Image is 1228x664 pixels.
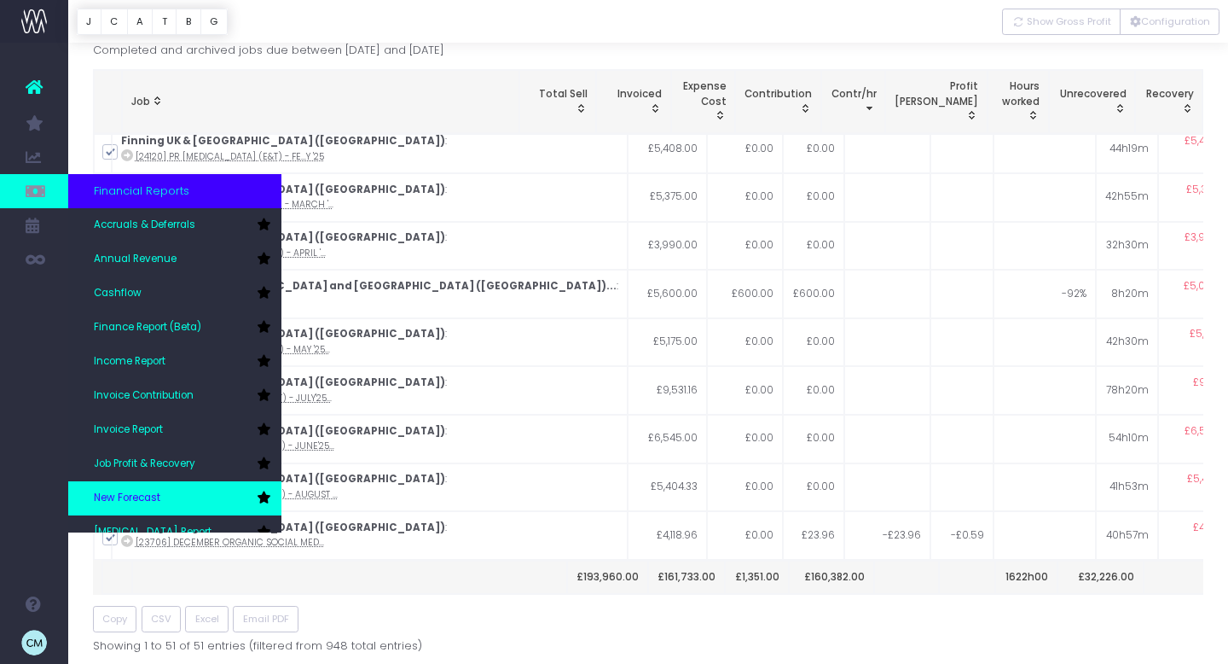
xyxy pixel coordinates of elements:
span: Total Sell [539,87,588,102]
div: Hours worked [997,79,1040,125]
td: £0.00 [783,173,845,222]
span: CSV [151,612,171,626]
td: : [112,318,628,367]
button: Configuration [1120,9,1219,35]
th: £193,960.00 [567,561,648,594]
a: Invoice Contribution [68,379,281,413]
td: : [112,222,628,271]
td: £0.00 [707,511,783,560]
span: Finance Report (Beta) [94,320,201,335]
td: 54h10m [1096,415,1159,463]
th: Expense Cost: activate to sort column ascending [671,70,735,134]
td: £0.00 [783,222,845,271]
button: A [127,9,153,35]
td: £0.00 [707,463,783,512]
th: Hours worked: activate to sort column ascending [988,70,1049,134]
span: Financial Reports [94,183,189,200]
img: images/default_profile_image.png [21,630,47,655]
th: £1,351.00 [725,561,789,594]
button: B [176,9,201,35]
th: £160,382.00 [789,561,874,594]
span: Cashflow [94,286,142,301]
td: £0.00 [783,366,845,415]
td: : [112,270,628,318]
td: 78h20m [1096,366,1159,415]
th: Profit Margin: activate to sort column ascending [885,70,988,134]
td: £3,990.00 [628,222,708,271]
span: Contribution [744,87,812,102]
a: Annual Revenue [68,242,281,277]
a: Job Profit & Recovery [68,447,281,481]
th: Recovery: activate to sort column ascending [1135,70,1202,134]
td: £0.00 [783,463,845,512]
span: Income Report [94,354,165,370]
td: 32h30m [1096,222,1159,271]
span: Expense Cost [681,79,727,109]
strong: Finning UK & [GEOGRAPHIC_DATA] ([GEOGRAPHIC_DATA]) [121,230,445,244]
td: : [112,511,628,560]
td: £9,531.16 [628,366,708,415]
td: : [112,366,628,415]
td: : [112,415,628,463]
a: Cashflow [68,277,281,311]
td: £4,118.96 [628,511,708,560]
td: 44h19m [1096,125,1159,173]
td: £0.00 [707,222,783,271]
strong: Finning UK & [GEOGRAPHIC_DATA] ([GEOGRAPHIC_DATA]) [121,424,445,438]
strong: Finning UK & [GEOGRAPHIC_DATA] ([GEOGRAPHIC_DATA]) [121,183,445,196]
td: : [112,125,628,173]
td: 42h30m [1096,318,1159,367]
td: £0.00 [783,318,845,367]
span: Accruals & Deferrals [94,218,195,233]
abbr: [24120] PR Retainer (E&T) - February '25 [136,150,324,163]
td: -92% [993,270,1096,318]
td: £23.96 [783,511,845,560]
th: £161,733.00 [648,561,725,594]
span: Invoice Report [94,422,163,438]
button: Show Gross Profit [1002,9,1121,35]
td: 40h57m [1096,511,1159,560]
td: £6,545.00 [628,415,708,463]
td: £600.00 [783,270,845,318]
span: Annual Revenue [94,252,177,267]
span: Copy [102,612,127,626]
button: T [152,9,177,35]
span: Show Gross Profit [1027,15,1111,29]
div: Job [131,95,510,110]
a: New Forecast [68,481,281,515]
td: £0.00 [707,173,783,222]
div: Vertical button group [77,9,228,35]
span: Excel [195,612,219,626]
th: Total Sell: activate to sort column ascending [519,70,597,134]
span: Profit [PERSON_NAME] [895,79,978,109]
th: Job: activate to sort column ascending [122,70,518,134]
td: £0.00 [783,415,845,463]
strong: Finning UK & [GEOGRAPHIC_DATA] ([GEOGRAPHIC_DATA]) [121,376,445,389]
td: 42h55m [1096,173,1159,222]
td: £0.00 [707,366,783,415]
td: £600.00 [707,270,783,318]
span: Unrecovered [1060,87,1127,102]
td: : [112,173,628,222]
td: £0.00 [783,125,845,173]
td: 41h53m [1096,463,1159,512]
strong: Finning SITECH [GEOGRAPHIC_DATA] and [GEOGRAPHIC_DATA] ([GEOGRAPHIC_DATA])... [121,279,617,293]
a: Accruals & Deferrals [68,208,281,242]
abbr: [23706] December organic social media [136,536,324,549]
button: Copy [93,606,137,632]
strong: Finning UK & [GEOGRAPHIC_DATA] ([GEOGRAPHIC_DATA]) [121,327,445,341]
th: £32,226.00 [1057,561,1144,594]
span: [MEDICAL_DATA] Report [94,525,211,540]
td: £5,408.00 [628,125,708,173]
td: : [112,463,628,512]
span: Invoice Contribution [94,388,194,404]
td: £5,175.00 [628,318,708,367]
th: Invoiced: activate to sort column ascending [596,70,671,134]
td: £0.00 [707,125,783,173]
td: £0.00 [707,318,783,367]
th: Contribution: activate to sort column ascending [735,70,821,134]
button: Email PDF [233,606,298,632]
span: New Forecast [94,491,160,506]
th: Contr/hr: activate to sort column ascending [821,70,886,134]
strong: Finning UK & [GEOGRAPHIC_DATA] ([GEOGRAPHIC_DATA]) [121,521,445,534]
